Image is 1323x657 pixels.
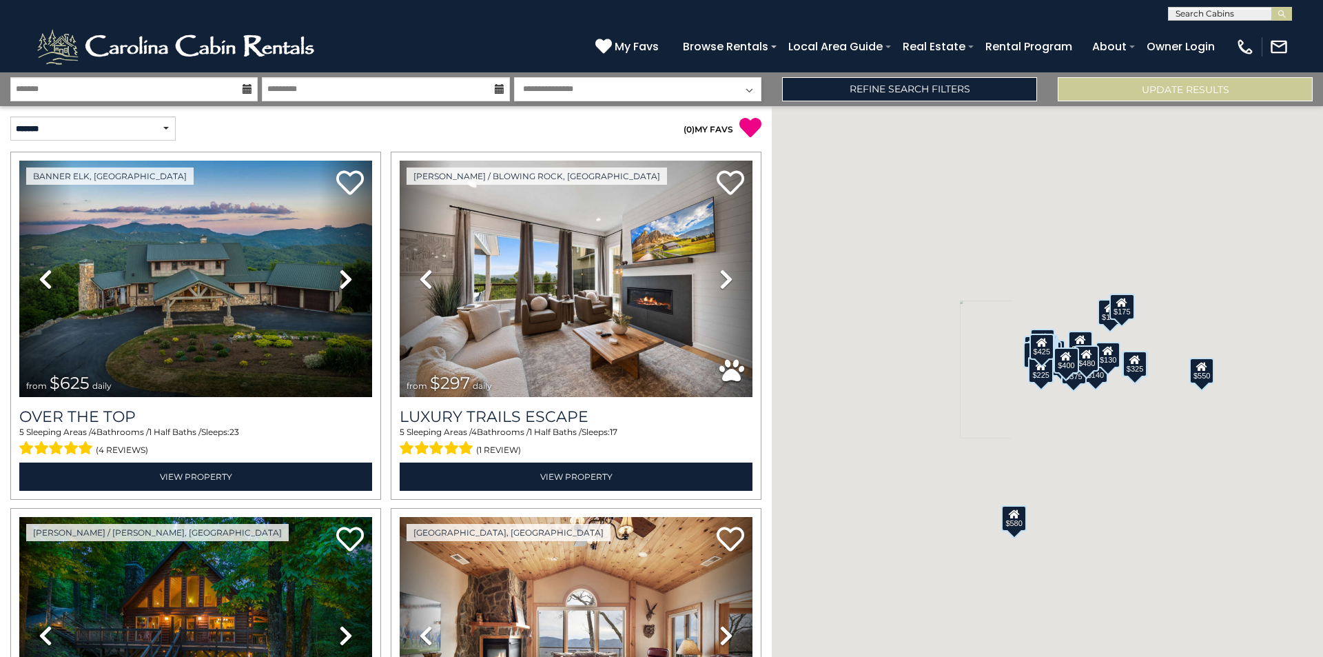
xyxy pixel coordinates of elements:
[19,161,372,397] img: thumbnail_167153549.jpeg
[19,426,372,459] div: Sleeping Areas / Bathrooms / Sleeps:
[610,427,617,437] span: 17
[1083,356,1108,383] div: $140
[896,34,972,59] a: Real Estate
[1030,328,1055,354] div: $125
[781,34,890,59] a: Local Area Guide
[1054,347,1078,373] div: $400
[400,426,752,459] div: Sleeping Areas / Bathrooms / Sleeps:
[782,77,1037,101] a: Refine Search Filters
[1058,77,1313,101] button: Update Results
[676,34,775,59] a: Browse Rentals
[471,427,477,437] span: 4
[1028,357,1053,383] div: $225
[400,161,752,397] img: thumbnail_168695581.jpeg
[529,427,582,437] span: 1 Half Baths /
[336,169,364,199] a: Add to favorites
[1085,34,1134,59] a: About
[26,524,289,541] a: [PERSON_NAME] / [PERSON_NAME], [GEOGRAPHIC_DATA]
[19,427,24,437] span: 5
[19,463,372,491] a: View Property
[1269,37,1289,57] img: mail-regular-white.png
[400,427,404,437] span: 5
[1109,293,1134,319] div: $175
[978,34,1079,59] a: Rental Program
[1098,299,1122,325] div: $175
[1023,341,1048,367] div: $230
[717,525,744,555] a: Add to favorites
[96,441,148,459] span: (4 reviews)
[92,381,112,391] span: daily
[91,427,96,437] span: 4
[473,381,492,391] span: daily
[1001,505,1026,531] div: $580
[684,124,733,134] a: (0)MY FAVS
[400,463,752,491] a: View Property
[430,373,470,393] span: $297
[1189,357,1214,383] div: $550
[476,441,521,459] span: (1 review)
[34,26,320,68] img: White-1-2.png
[1074,345,1099,371] div: $480
[400,407,752,426] a: Luxury Trails Escape
[684,124,695,134] span: ( )
[19,407,372,426] a: Over The Top
[1140,34,1222,59] a: Owner Login
[1122,351,1147,377] div: $325
[686,124,692,134] span: 0
[336,525,364,555] a: Add to favorites
[229,427,239,437] span: 23
[149,427,201,437] span: 1 Half Baths /
[407,524,611,541] a: [GEOGRAPHIC_DATA], [GEOGRAPHIC_DATA]
[1096,342,1120,368] div: $130
[615,38,659,55] span: My Favs
[1061,358,1086,384] div: $375
[50,373,90,393] span: $625
[407,381,427,391] span: from
[595,38,662,56] a: My Favs
[407,168,667,185] a: [PERSON_NAME] / Blowing Rock, [GEOGRAPHIC_DATA]
[1029,333,1054,359] div: $425
[26,168,194,185] a: Banner Elk, [GEOGRAPHIC_DATA]
[1068,331,1093,357] div: $349
[717,169,744,199] a: Add to favorites
[1235,37,1255,57] img: phone-regular-white.png
[26,381,47,391] span: from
